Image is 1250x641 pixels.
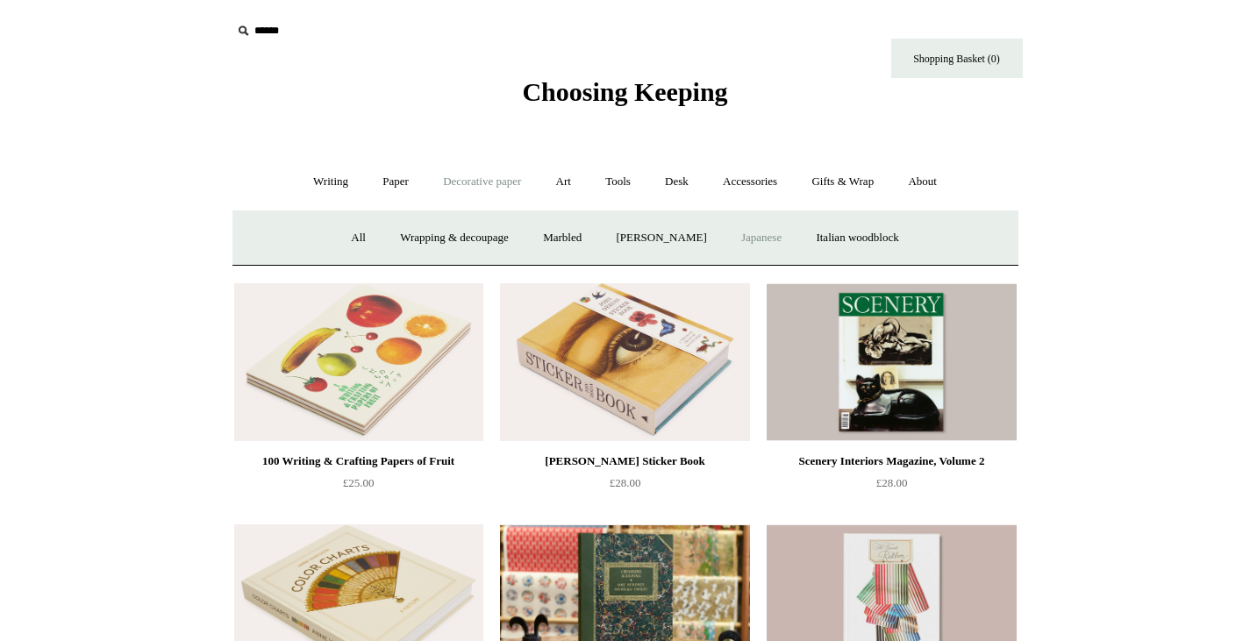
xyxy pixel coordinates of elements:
a: Wrapping & decoupage [384,215,525,261]
a: John Derian Sticker Book John Derian Sticker Book [500,283,749,441]
a: Accessories [707,159,793,205]
span: £28.00 [610,476,641,489]
a: Scenery Interiors Magazine, Volume 2 £28.00 [767,451,1016,523]
span: Choosing Keeping [522,77,727,106]
span: £25.00 [343,476,375,489]
a: 100 Writing & Crafting Papers of Fruit 100 Writing & Crafting Papers of Fruit [234,283,483,441]
a: Art [540,159,587,205]
a: [PERSON_NAME] Sticker Book £28.00 [500,451,749,523]
a: Desk [649,159,704,205]
a: 100 Writing & Crafting Papers of Fruit £25.00 [234,451,483,523]
a: [PERSON_NAME] [600,215,722,261]
span: £28.00 [876,476,908,489]
a: Shopping Basket (0) [891,39,1023,78]
a: About [892,159,953,205]
a: Marbled [527,215,597,261]
a: All [335,215,382,261]
a: Japanese [725,215,797,261]
div: [PERSON_NAME] Sticker Book [504,451,745,472]
a: Writing [297,159,364,205]
a: Paper [367,159,425,205]
a: Italian woodblock [800,215,914,261]
div: Scenery Interiors Magazine, Volume 2 [771,451,1011,472]
a: Choosing Keeping [522,91,727,103]
img: Scenery Interiors Magazine, Volume 2 [767,283,1016,441]
img: John Derian Sticker Book [500,283,749,441]
a: Tools [589,159,646,205]
a: Decorative paper [427,159,537,205]
a: Scenery Interiors Magazine, Volume 2 Scenery Interiors Magazine, Volume 2 [767,283,1016,441]
div: 100 Writing & Crafting Papers of Fruit [239,451,479,472]
img: 100 Writing & Crafting Papers of Fruit [234,283,483,441]
a: Gifts & Wrap [796,159,889,205]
